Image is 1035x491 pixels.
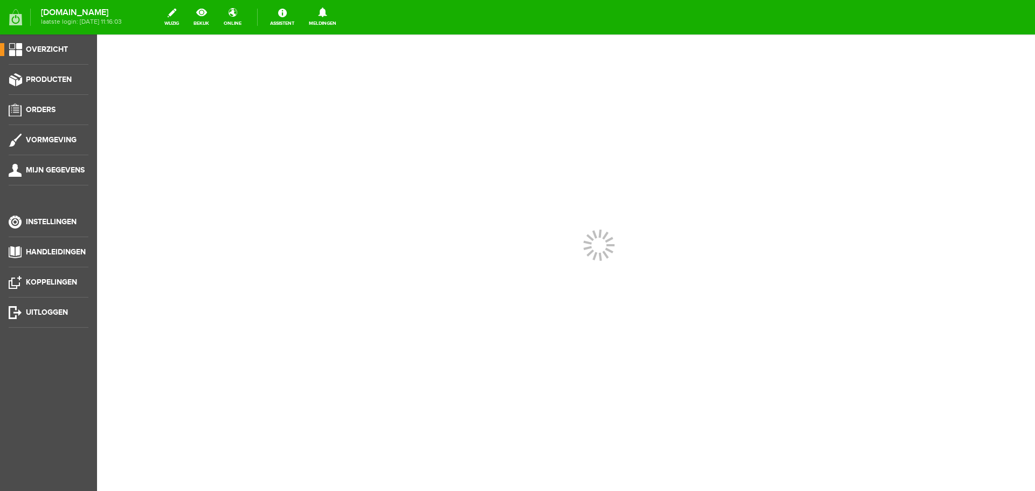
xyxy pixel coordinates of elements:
a: Meldingen [302,5,343,29]
a: Assistent [264,5,301,29]
span: Handleidingen [26,247,86,257]
span: Producten [26,75,72,84]
strong: [DOMAIN_NAME] [41,10,122,16]
span: Orders [26,105,56,114]
span: laatste login: [DATE] 11:16:03 [41,19,122,25]
span: Overzicht [26,45,68,54]
a: bekijk [187,5,216,29]
span: Koppelingen [26,278,77,287]
span: Mijn gegevens [26,165,85,175]
span: Instellingen [26,217,77,226]
a: online [217,5,248,29]
span: Uitloggen [26,308,68,317]
span: Vormgeving [26,135,77,144]
a: wijzig [158,5,185,29]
